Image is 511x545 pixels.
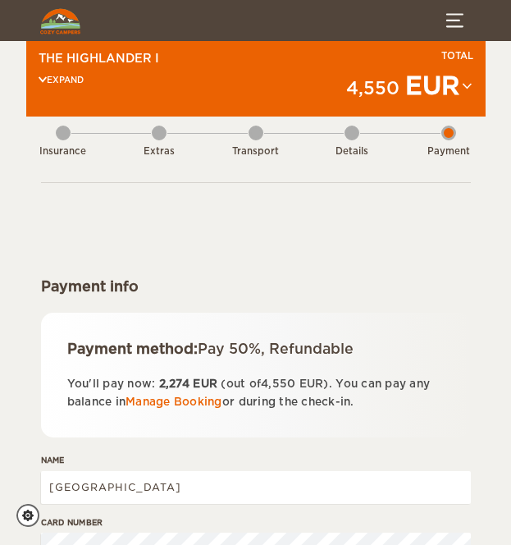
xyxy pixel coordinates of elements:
[327,145,376,158] div: Details
[135,145,184,158] div: Extras
[39,50,159,66] div: The Highlander I
[41,277,471,296] div: Payment info
[346,78,399,98] span: 4,550
[41,454,471,466] label: Name
[67,375,445,411] p: You'll pay now: (out of ). You can pay any balance in or during the check-in.
[125,396,222,408] a: Manage Booking
[41,516,471,529] label: Card number
[39,145,88,158] div: Insurance
[424,145,473,158] div: Payment
[16,504,50,527] a: Cookie settings
[193,378,217,390] span: EUR
[198,341,354,357] span: Pay 50%, Refundable
[159,378,189,390] span: 2,274
[39,74,159,85] span: Expand
[231,145,281,158] div: Transport
[299,378,324,390] span: EUR
[261,378,295,390] span: 4,550
[346,50,473,63] div: Total
[40,8,80,34] img: Cozy Campers
[67,339,445,359] div: Payment method:
[405,66,459,107] div: EUR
